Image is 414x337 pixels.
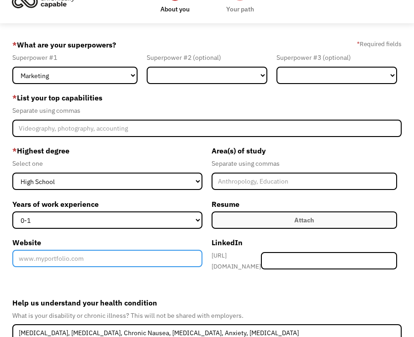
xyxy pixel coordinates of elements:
div: Superpower #3 (optional) [276,52,397,63]
div: Superpower #2 (optional) [147,52,267,63]
div: Attach [294,215,314,226]
label: List your top capabilities [12,90,402,105]
div: Separate using commas [212,158,397,169]
div: Select one [12,158,202,169]
input: Videography, photography, accounting [12,120,402,137]
label: What are your superpowers? [12,37,116,52]
label: Help us understand your health condition [12,295,402,310]
label: Resume [212,197,397,211]
div: About you [160,4,190,15]
div: Separate using commas [12,105,402,116]
div: Superpower #1 [12,52,138,63]
label: LinkedIn [212,235,397,250]
div: Your path [226,4,254,15]
label: Required fields [357,38,402,49]
label: Area(s) of study [212,143,397,158]
label: Attach [212,211,397,229]
label: Website [12,235,202,250]
label: Highest degree [12,143,202,158]
input: www.myportfolio.com [12,250,202,267]
div: What is your disability or chronic illness? This will not be shared with employers. [12,310,402,321]
div: [URL][DOMAIN_NAME] [212,250,261,272]
input: Anthropology, Education [212,173,397,190]
label: Years of work experience [12,197,202,211]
